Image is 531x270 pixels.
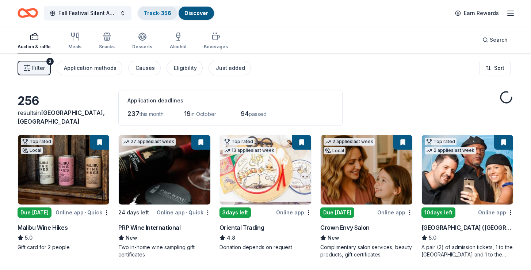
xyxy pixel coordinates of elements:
[321,135,412,205] img: Image for Crown Envy Salon
[170,44,186,50] div: Alcohol
[18,109,105,125] span: in
[18,207,51,218] div: Due [DATE]
[18,29,51,53] button: Auction & raffle
[223,147,276,154] div: 13 applies last week
[140,111,164,117] span: this month
[184,110,191,117] span: 19
[167,61,203,75] button: Eligibility
[223,138,255,145] div: Top rated
[451,7,503,20] a: Earn Rewards
[18,44,51,50] div: Auction & raffle
[209,61,251,75] button: Just added
[132,44,152,50] div: Desserts
[157,208,211,217] div: Online app Quick
[64,64,116,72] div: Application methods
[18,4,38,22] a: Home
[57,61,122,75] button: Application methods
[328,233,339,242] span: New
[137,6,215,20] button: Track· 356Discover
[219,223,264,232] div: Oriental Trading
[425,138,456,145] div: Top rated
[320,244,412,258] div: Complimentary salon services, beauty products, gift certificates
[58,9,117,18] span: Fall Festival Silent Auction
[184,10,208,16] a: Discover
[18,135,109,205] img: Image for Malibu Wine Hikes
[18,61,51,75] button: Filter2
[494,64,504,72] span: Sort
[21,147,43,154] div: Local
[68,44,81,50] div: Meals
[85,210,86,215] span: •
[119,135,210,205] img: Image for PRP Wine International
[18,223,68,232] div: Malibu Wine Hikes
[422,135,513,205] img: Image for Hollywood Wax Museum (Hollywood)
[44,6,131,20] button: Fall Festival Silent Auction
[324,138,375,146] div: 2 applies last week
[46,58,54,65] div: 2
[249,111,267,117] span: passed
[18,244,110,251] div: Gift card for 2 people
[127,110,140,117] span: 237
[135,64,155,72] div: Causes
[32,64,45,72] span: Filter
[118,208,149,217] div: 24 days left
[377,208,413,217] div: Online app
[219,135,312,251] a: Image for Oriental TradingTop rated13 applieslast week3days leftOnline appOriental Trading4.8Dona...
[320,223,370,232] div: Crown Envy Salon
[216,64,245,72] div: Just added
[186,210,187,215] span: •
[18,135,110,251] a: Image for Malibu Wine HikesTop ratedLocalDue [DATE]Online app•QuickMalibu Wine Hikes5.0Gift card ...
[219,244,312,251] div: Donation depends on request
[18,109,105,125] span: [GEOGRAPHIC_DATA], [GEOGRAPHIC_DATA]
[132,29,152,53] button: Desserts
[425,147,476,154] div: 2 applies last week
[18,94,110,108] div: 256
[144,10,171,16] a: Track· 356
[127,96,333,105] div: Application deadlines
[122,138,176,146] div: 27 applies last week
[118,244,210,258] div: Two in-home wine sampling gift certificates
[68,29,81,53] button: Meals
[324,147,345,154] div: Local
[421,223,513,232] div: [GEOGRAPHIC_DATA] ([GEOGRAPHIC_DATA])
[170,29,186,53] button: Alcohol
[276,208,312,217] div: Online app
[126,233,137,242] span: New
[56,208,110,217] div: Online app Quick
[320,135,412,258] a: Image for Crown Envy Salon2 applieslast weekLocalDue [DATE]Online appCrown Envy SalonNewComplimen...
[227,233,235,242] span: 4.8
[204,44,228,50] div: Beverages
[18,108,110,126] div: results
[99,44,115,50] div: Snacks
[25,233,33,242] span: 5.0
[174,64,197,72] div: Eligibility
[118,135,210,258] a: Image for PRP Wine International27 applieslast week24 days leftOnline app•QuickPRP Wine Internati...
[490,35,508,44] span: Search
[191,111,216,117] span: in October
[241,110,249,117] span: 94
[429,233,436,242] span: 5.0
[204,29,228,53] button: Beverages
[421,244,513,258] div: A pair (2) of admission tickets, 1 to the [GEOGRAPHIC_DATA] and 1 to the [GEOGRAPHIC_DATA]
[421,207,455,218] div: 10 days left
[118,223,180,232] div: PRP Wine International
[220,135,311,205] img: Image for Oriental Trading
[128,61,161,75] button: Causes
[479,61,511,75] button: Sort
[99,29,115,53] button: Snacks
[320,207,354,218] div: Due [DATE]
[477,33,513,47] button: Search
[421,135,513,258] a: Image for Hollywood Wax Museum (Hollywood)Top rated2 applieslast week10days leftOnline app[GEOGRA...
[21,138,53,145] div: Top rated
[478,208,513,217] div: Online app
[219,207,251,218] div: 3 days left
